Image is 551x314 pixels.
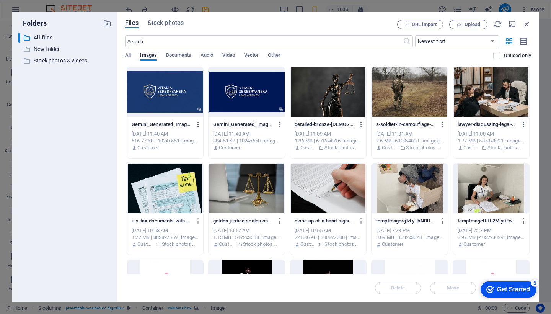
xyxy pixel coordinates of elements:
[295,241,362,248] div: By: Customer | Folder: Stock photos & videos
[406,144,443,151] p: Stock photos & videos
[268,51,280,61] span: Other
[295,234,362,241] div: 221.86 KB | 3008x2000 | image/jpeg
[295,121,354,128] p: detailed-bronze-lady-justice-statue-with-scales-and-sword-against-a-dark-background-symbolizing-l...
[376,227,443,234] div: [DATE] 7:28 PM
[213,234,280,241] div: 1.13 MB | 5472x3648 | image/jpeg
[137,241,153,248] p: Customer
[295,227,362,234] div: [DATE] 10:55 AM
[458,131,525,137] div: [DATE] 11:00 AM
[324,241,362,248] p: Stock photos & videos
[125,18,139,28] span: Files
[295,137,362,144] div: 1.86 MB | 6016x4016 | image/jpeg
[55,2,62,9] div: 5
[103,19,111,28] i: Create new folder
[18,18,47,28] p: Folders
[18,56,111,65] div: Stock photos & videos
[213,227,280,234] div: [DATE] 10:57 AM
[132,137,199,144] div: 516.77 KB | 1024x553 | image/png
[376,144,443,151] div: By: Customer | Folder: Stock photos & videos
[324,144,362,151] p: Stock photos & videos
[222,51,235,61] span: Video
[458,234,525,241] div: 3.97 MB | 4032x3024 | image/jpeg
[137,144,159,151] p: Customer
[219,144,240,151] p: Customer
[132,131,199,137] div: [DATE] 11:40 AM
[382,241,403,248] p: Customer
[125,35,403,47] input: Search
[18,44,111,54] div: New folder
[4,4,60,20] div: Get Started 5 items remaining, 0% complete
[487,144,525,151] p: Stock photos & videos
[213,218,273,224] p: golden-justice-scales-on-a-desk-beside-a-laptop-symbolizing-law-and-balance-6c9wE7hm6TkyMj5Rbdj6B...
[243,241,280,248] p: Stock photos & videos
[397,20,443,29] button: URL import
[125,51,131,61] span: All
[300,241,316,248] p: Customer
[523,20,531,28] i: Close
[148,18,184,28] span: Stock photos
[213,241,280,248] div: By: Customer | Folder: Stock photos & videos
[132,234,199,241] div: 1.27 MB | 3838x2559 | image/jpeg
[21,8,54,15] div: Get Started
[504,52,531,59] p: Displays only files that are not in use on the website. Files added during this session can still...
[458,144,525,151] div: By: Customer | Folder: Stock photos & videos
[34,56,97,65] p: Stock photos & videos
[166,51,191,61] span: Documents
[132,121,191,128] p: Gemini_Generated_Image_lcmu1tlcmu1tlcmu-lLuFrLqEQpz7Ei6a706RYw.png
[376,131,443,137] div: [DATE] 11:01 AM
[463,144,479,151] p: Customer
[34,33,97,42] p: All files
[376,234,443,241] div: 3.69 MB | 4032x3024 | image/jpeg
[219,241,235,248] p: Customer
[295,218,354,224] p: close-up-of-a-hand-signing-a-legal-document-with-a-fountain-pen-symbolizing-signature-and-agreeme...
[213,121,273,128] p: Gemini_Generated_Image_ks8nvhks8nvhks8n-pbmYz7o1RVhY9RDSgQMhAA.png
[458,227,525,234] div: [DATE] 7:27 PM
[244,51,259,61] span: Vector
[18,33,20,43] div: ​
[412,22,437,27] span: URL import
[449,20,487,29] button: Upload
[201,51,213,61] span: Audio
[300,144,316,151] p: Customer
[382,144,398,151] p: Customer
[162,241,199,248] p: Stock photos & videos
[132,227,199,234] div: [DATE] 10:58 AM
[376,137,443,144] div: 2.6 MB | 6000x4000 | image/jpeg
[295,131,362,137] div: [DATE] 11:09 AM
[458,137,525,144] div: 1.77 MB | 5873x3921 | image/jpeg
[213,131,280,137] div: [DATE] 11:40 AM
[494,20,502,28] i: Reload
[295,144,362,151] div: By: Customer | Folder: Stock photos & videos
[508,20,517,28] i: Minimize
[458,218,517,224] p: tempImageUifL2M-y0FwVG-Xvhh_o4FXGeIWZg.jpg
[132,241,199,248] div: By: Customer | Folder: Stock photos & videos
[463,241,485,248] p: Customer
[376,121,436,128] p: a-soldier-in-camouflage-walking-along-a-grassy-path-through-a-forested-area-3IbDQFgFG02nr_PLo1u2K...
[376,218,436,224] p: tempImagerglvLy--bNDU1dw-BTAnJ6ThSSPEw.jpg
[132,218,191,224] p: u-s-tax-documents-with-a-tax-time-reminder-highlighting-the-importance-of-filing-deadlines-MQTH58...
[140,51,157,61] span: Images
[34,45,97,54] p: New folder
[458,121,517,128] p: lawyer-discussing-legal-documents-with-clients-at-office-desk-GEIxN4PUB0tcauO8udg3Hw.jpeg
[465,22,480,27] span: Upload
[213,137,280,144] div: 384.53 KB | 1024x550 | image/png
